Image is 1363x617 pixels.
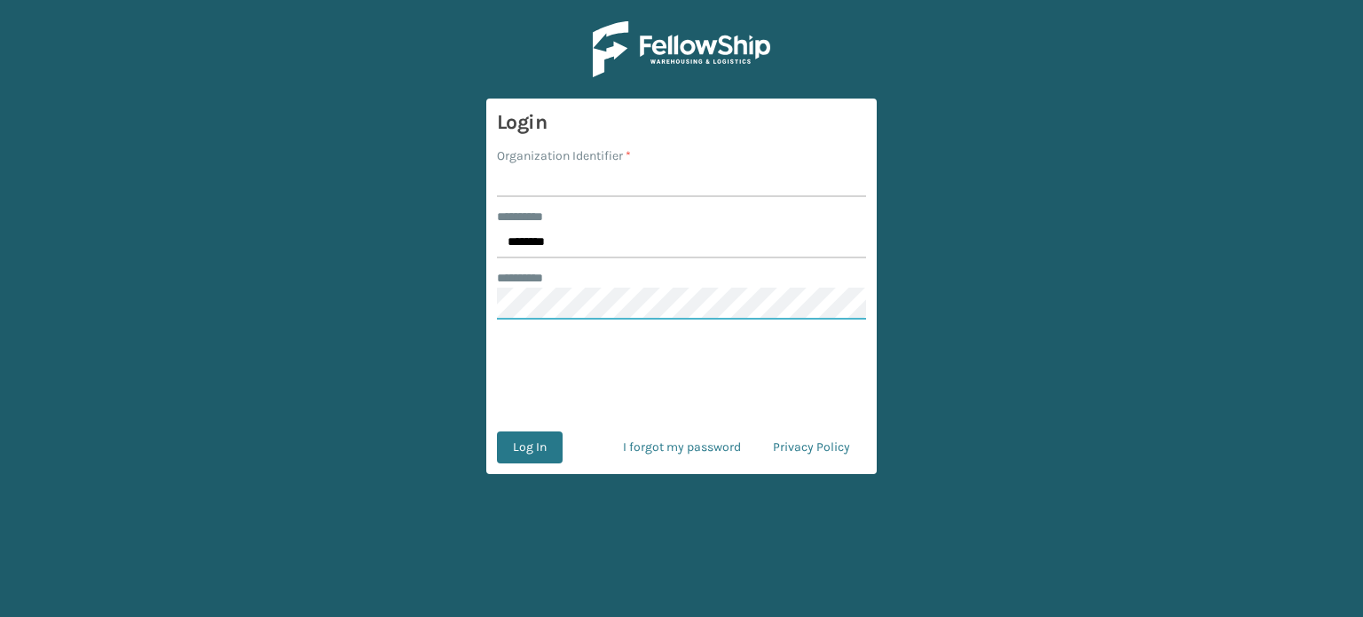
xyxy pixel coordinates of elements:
[497,146,631,165] label: Organization Identifier
[497,109,866,136] h3: Login
[607,431,757,463] a: I forgot my password
[497,431,563,463] button: Log In
[757,431,866,463] a: Privacy Policy
[547,341,816,410] iframe: reCAPTCHA
[593,21,770,77] img: Logo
